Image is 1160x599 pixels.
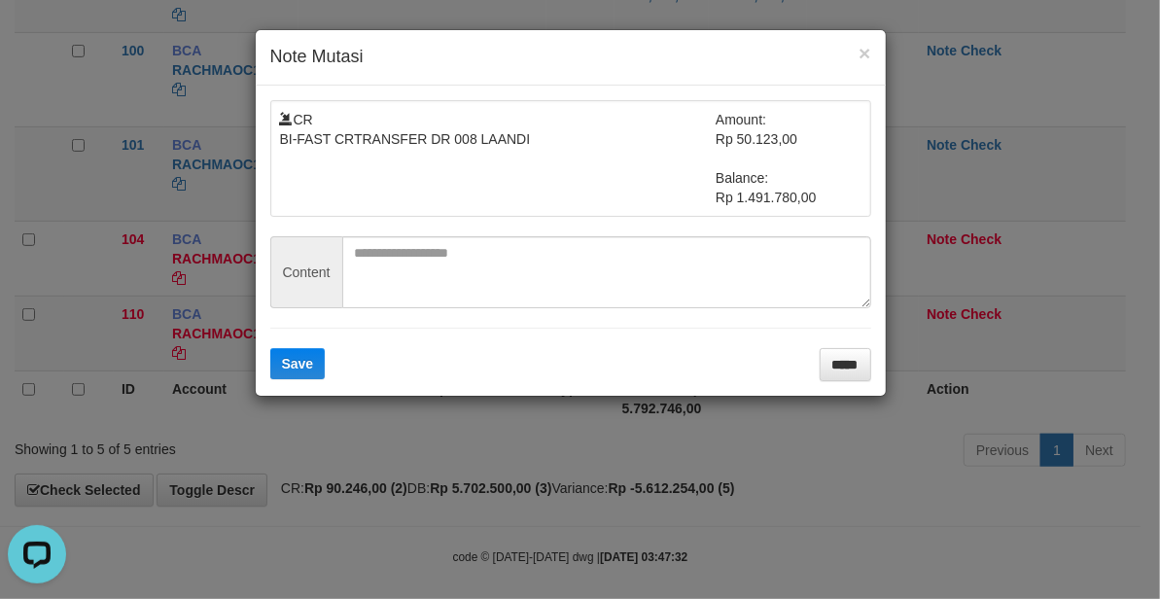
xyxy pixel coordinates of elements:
h4: Note Mutasi [270,45,871,70]
td: CR BI-FAST CRTRANSFER DR 008 LAANDI [280,110,717,207]
button: × [859,43,870,63]
button: Open LiveChat chat widget [8,8,66,66]
button: Save [270,348,326,379]
span: Content [270,236,342,308]
td: Amount: Rp 50.123,00 Balance: Rp 1.491.780,00 [716,110,861,207]
span: Save [282,356,314,371]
